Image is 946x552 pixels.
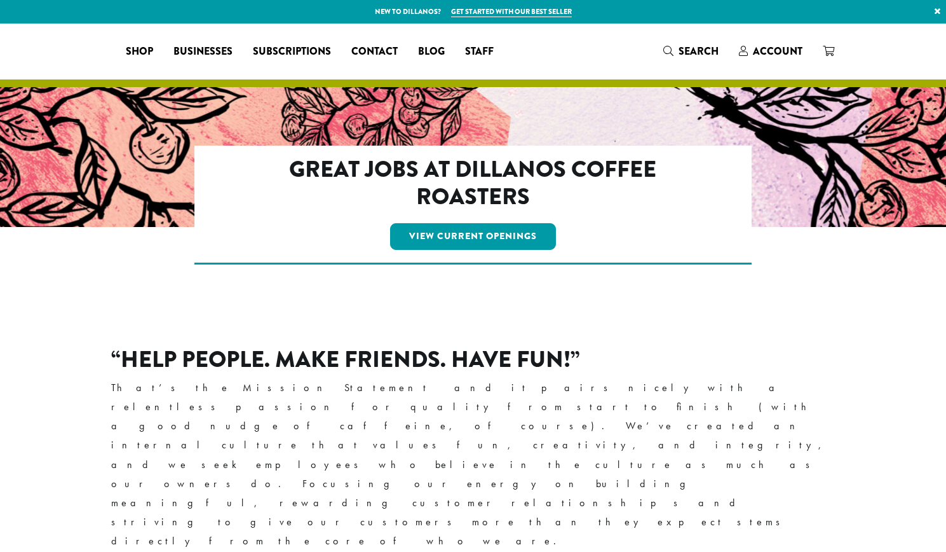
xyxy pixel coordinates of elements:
[126,44,153,60] span: Shop
[679,44,719,59] span: Search
[390,223,556,250] a: View Current Openings
[173,44,233,60] span: Businesses
[253,44,331,60] span: Subscriptions
[418,44,445,60] span: Blog
[753,44,802,59] span: Account
[111,346,835,373] h2: “Help People. Make Friends. Have Fun!”
[653,41,729,62] a: Search
[451,6,572,17] a: Get started with our best seller
[111,378,835,551] p: That’s the Mission Statement and it pairs nicely with a relentless passion for quality from start...
[116,41,163,62] a: Shop
[249,156,697,210] h2: Great Jobs at Dillanos Coffee Roasters
[465,44,494,60] span: Staff
[351,44,398,60] span: Contact
[455,41,504,62] a: Staff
